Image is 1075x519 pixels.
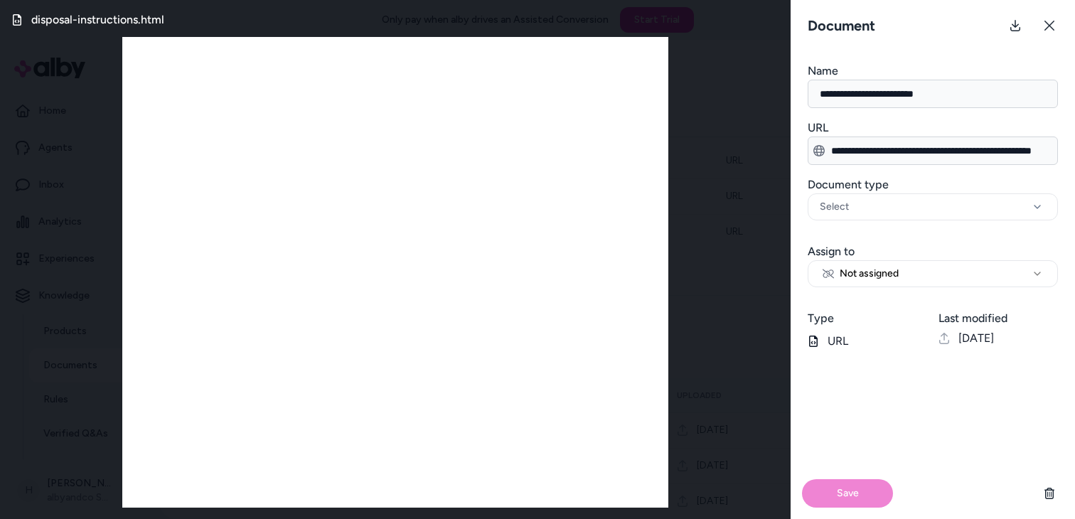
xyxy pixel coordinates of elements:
h3: Name [808,63,1058,80]
h3: URL [808,119,1058,137]
button: Select [808,193,1058,220]
span: [DATE] [958,330,994,347]
span: Select [820,200,849,214]
h3: Document type [808,176,1058,193]
p: URL [808,333,927,350]
h3: Document [802,16,881,36]
label: Assign to [808,245,855,258]
h3: disposal-instructions.html [31,11,164,28]
span: Not assigned [823,267,899,281]
h3: Type [808,310,927,327]
h3: Last modified [938,310,1058,327]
